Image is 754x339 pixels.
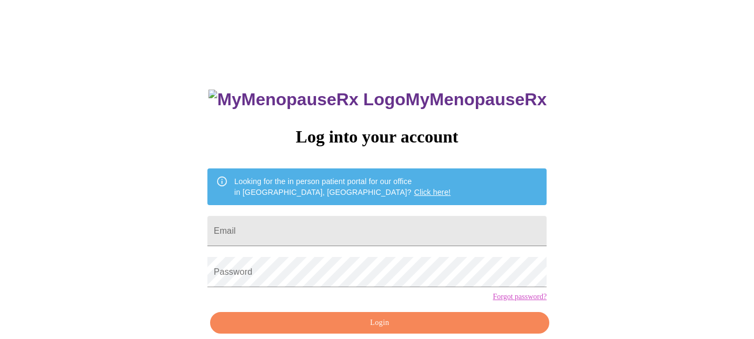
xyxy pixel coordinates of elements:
a: Click here! [414,188,451,196]
div: Looking for the in person patient portal for our office in [GEOGRAPHIC_DATA], [GEOGRAPHIC_DATA]? [234,172,451,202]
a: Forgot password? [493,293,547,301]
h3: MyMenopauseRx [208,90,547,110]
button: Login [210,312,549,334]
img: MyMenopauseRx Logo [208,90,405,110]
h3: Log into your account [207,127,547,147]
span: Login [223,316,537,330]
